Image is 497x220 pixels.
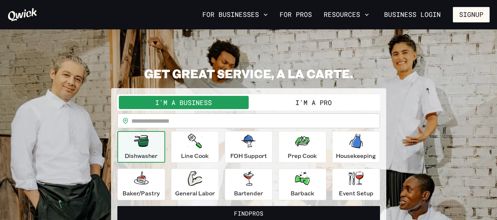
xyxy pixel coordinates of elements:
button: I'm a Business [119,96,249,109]
a: For Pros [277,8,315,21]
button: For Businesses [199,8,271,21]
a: Business Login [378,7,447,22]
h2: GET GREAT SERVICE, A LA CARTE. [111,66,386,81]
button: Signup [453,7,490,22]
p: General Labor [175,189,215,198]
button: General Labor [171,169,219,200]
button: Line Cook [171,131,219,163]
p: Barback [291,189,314,198]
p: Baker/Pastry [123,189,160,198]
button: Prep Cook [278,131,326,163]
button: Barback [278,169,326,200]
button: I'm a Pro [249,96,379,109]
button: Dishwasher [117,131,165,163]
button: Bartender [225,169,273,200]
p: Event Setup [339,189,373,198]
button: Resources [321,8,372,21]
p: Prep Cook [288,151,317,160]
p: FOH Support [230,151,267,160]
button: Baker/Pastry [117,169,165,200]
button: Housekeeping [332,131,380,163]
p: Line Cook [181,151,209,160]
p: Dishwasher [125,151,157,160]
p: Bartender [234,189,263,198]
p: Housekeeping [336,151,376,160]
button: FOH Support [225,131,273,163]
button: Event Setup [332,169,380,200]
